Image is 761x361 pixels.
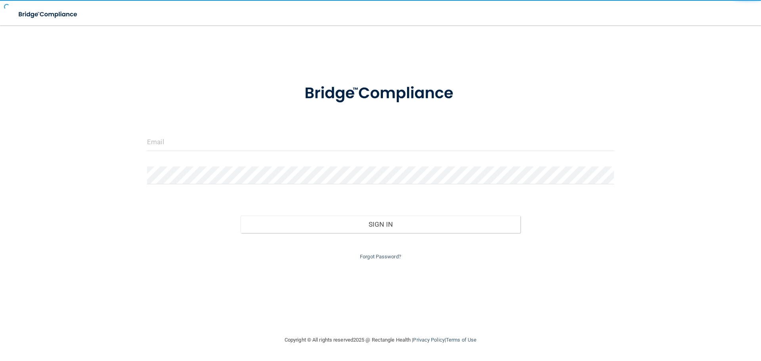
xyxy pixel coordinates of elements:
input: Email [147,133,614,151]
img: bridge_compliance_login_screen.278c3ca4.svg [288,73,473,114]
button: Sign In [241,216,521,233]
a: Forgot Password? [360,254,401,260]
a: Terms of Use [446,337,476,343]
a: Privacy Policy [413,337,444,343]
div: Copyright © All rights reserved 2025 @ Rectangle Health | | [236,327,525,353]
img: bridge_compliance_login_screen.278c3ca4.svg [12,6,85,23]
